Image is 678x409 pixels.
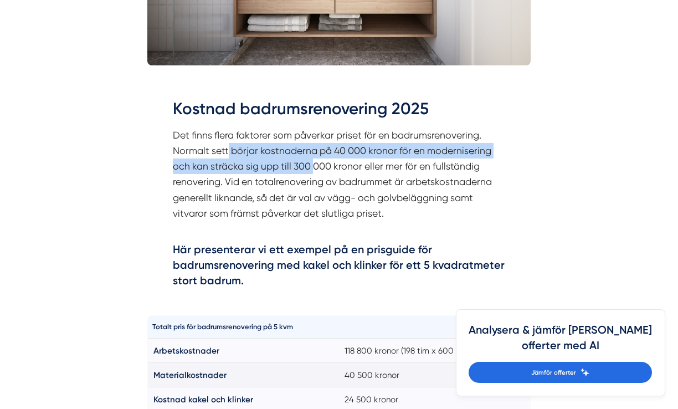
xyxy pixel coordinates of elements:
h4: Analysera & jämför [PERSON_NAME] offerter med AI [469,323,652,362]
span: Jämför offerter [531,367,576,377]
th: Totalt pris för badrumsrenovering på 5 kvm [148,315,339,338]
td: 40 500 kronor [339,363,530,387]
strong: Arbetskostnader [153,346,219,356]
h2: Kostnad badrumsrenovering 2025 [173,98,505,127]
a: Jämför offerter [469,362,652,383]
strong: Materialkostnader [153,370,227,380]
strong: Kostnad kakel och klinker [153,395,253,405]
h4: Här presenterar vi ett exempel på en prisguide för badrumsrenovering med kakel och klinker för et... [173,242,505,292]
p: Det finns flera faktorer som påverkar priset för en badrumsrenovering. Normalt sett börjar kostna... [173,127,505,237]
td: 118 800 kronor (198 tim x 600 kr) [339,339,530,363]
